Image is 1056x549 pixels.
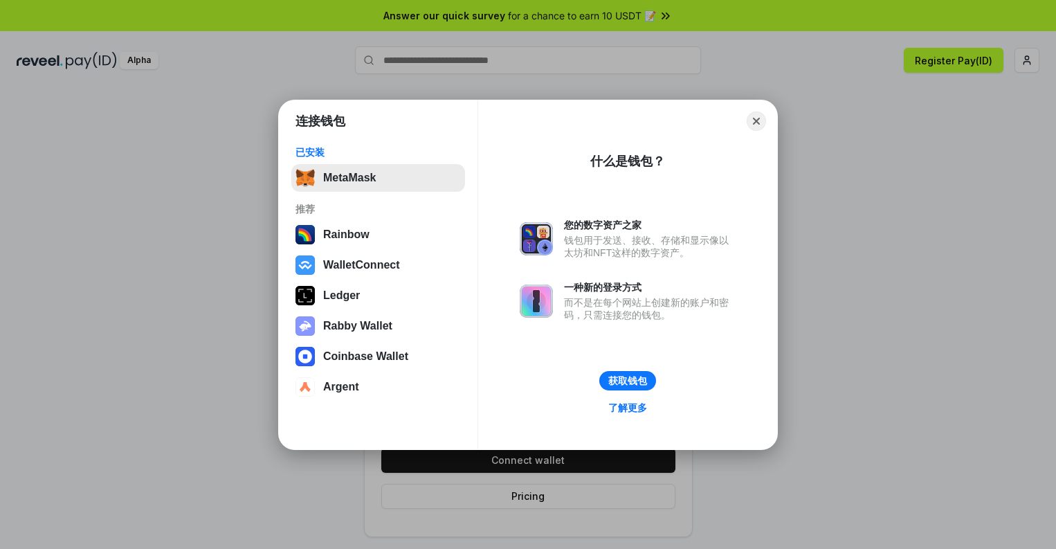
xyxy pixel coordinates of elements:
div: Coinbase Wallet [323,350,408,363]
button: Close [747,111,766,131]
img: svg+xml,%3Csvg%20xmlns%3D%22http%3A%2F%2Fwww.w3.org%2F2000%2Fsvg%22%20fill%3D%22none%22%20viewBox... [520,285,553,318]
img: svg+xml,%3Csvg%20width%3D%22120%22%20height%3D%22120%22%20viewBox%3D%220%200%20120%20120%22%20fil... [295,225,315,244]
div: 钱包用于发送、接收、存储和显示像以太坊和NFT这样的数字资产。 [564,234,736,259]
div: 您的数字资产之家 [564,219,736,231]
button: WalletConnect [291,251,465,279]
button: Rabby Wallet [291,312,465,340]
img: svg+xml,%3Csvg%20xmlns%3D%22http%3A%2F%2Fwww.w3.org%2F2000%2Fsvg%22%20width%3D%2228%22%20height%3... [295,286,315,305]
button: Coinbase Wallet [291,343,465,370]
button: Rainbow [291,221,465,249]
button: Argent [291,373,465,401]
div: MetaMask [323,172,376,184]
div: WalletConnect [323,259,400,271]
h1: 连接钱包 [295,113,345,129]
img: svg+xml,%3Csvg%20fill%3D%22none%22%20height%3D%2233%22%20viewBox%3D%220%200%2035%2033%22%20width%... [295,168,315,188]
div: Ledger [323,289,360,302]
button: Ledger [291,282,465,309]
div: Argent [323,381,359,393]
button: MetaMask [291,164,465,192]
img: svg+xml,%3Csvg%20width%3D%2228%22%20height%3D%2228%22%20viewBox%3D%220%200%2028%2028%22%20fill%3D... [295,377,315,397]
div: 了解更多 [608,402,647,414]
div: 已安装 [295,146,461,159]
div: Rainbow [323,228,370,241]
div: Rabby Wallet [323,320,392,332]
div: 获取钱包 [608,375,647,387]
a: 了解更多 [600,399,655,417]
img: svg+xml,%3Csvg%20xmlns%3D%22http%3A%2F%2Fwww.w3.org%2F2000%2Fsvg%22%20fill%3D%22none%22%20viewBox... [520,222,553,255]
img: svg+xml,%3Csvg%20xmlns%3D%22http%3A%2F%2Fwww.w3.org%2F2000%2Fsvg%22%20fill%3D%22none%22%20viewBox... [295,316,315,336]
div: 一种新的登录方式 [564,281,736,294]
div: 什么是钱包？ [590,153,665,170]
img: svg+xml,%3Csvg%20width%3D%2228%22%20height%3D%2228%22%20viewBox%3D%220%200%2028%2028%22%20fill%3D... [295,255,315,275]
img: svg+xml,%3Csvg%20width%3D%2228%22%20height%3D%2228%22%20viewBox%3D%220%200%2028%2028%22%20fill%3D... [295,347,315,366]
button: 获取钱包 [599,371,656,390]
div: 而不是在每个网站上创建新的账户和密码，只需连接您的钱包。 [564,296,736,321]
div: 推荐 [295,203,461,215]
